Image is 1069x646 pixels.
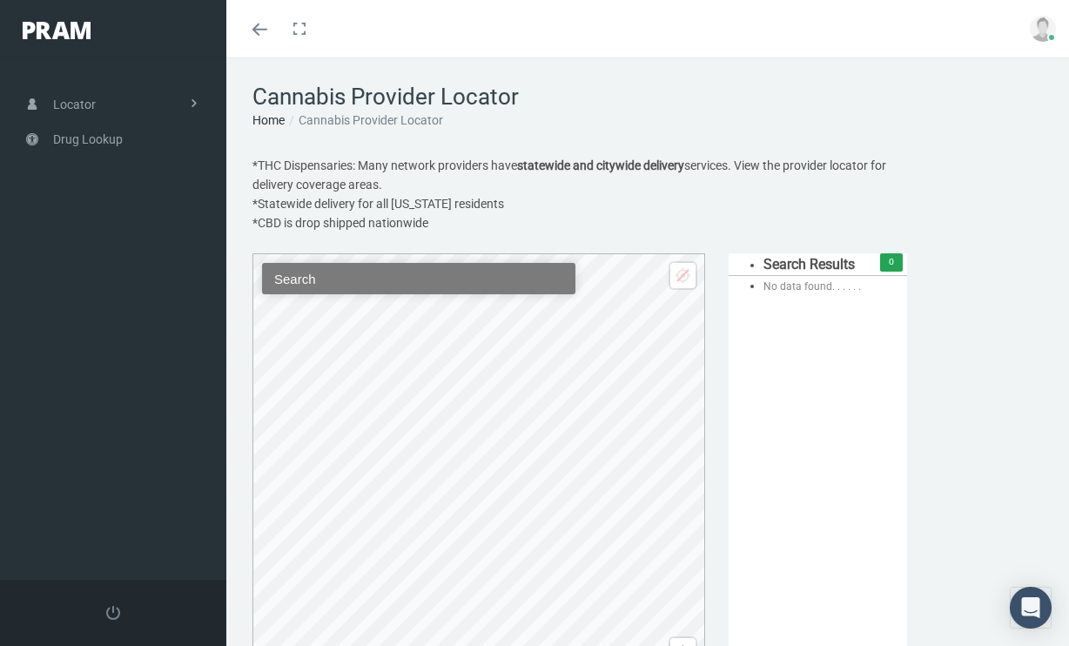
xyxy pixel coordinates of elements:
h1: Cannabis Provider Locator [252,84,1043,111]
span: Search Results [763,256,855,273]
li: Cannabis Provider Locator [285,111,443,130]
span: Drug Lookup [53,123,123,156]
span: Locator [53,88,96,121]
a: Home [252,113,285,127]
img: PRAM_20_x_78.png [23,22,91,39]
button: Location not available [670,263,696,288]
span: No data found. . . . . . [763,280,861,293]
div: Open Intercom Messenger [1010,587,1052,629]
strong: statewide and citywide delivery [517,158,684,172]
span: 0 [880,253,903,272]
p: *THC Dispensaries: Many network providers have services. View the provider locator for delivery c... [252,156,907,232]
img: user-placeholder.jpg [1030,16,1056,42]
input: Search [262,263,575,294]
